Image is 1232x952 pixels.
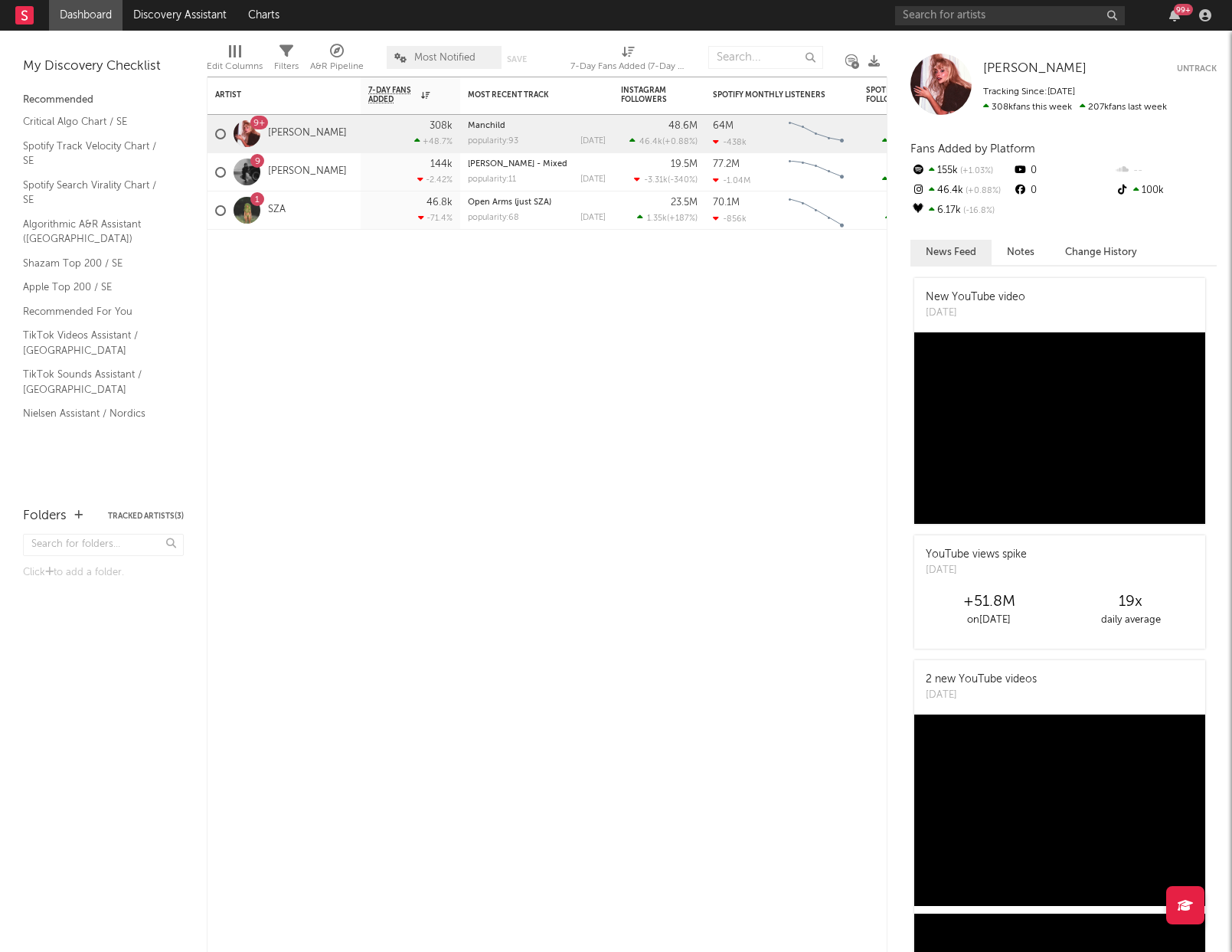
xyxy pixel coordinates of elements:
div: Recommended [23,91,184,110]
div: 7-Day Fans Added (7-Day Fans Added) [570,38,685,83]
div: ( ) [882,136,943,146]
div: [DATE] [926,563,1027,578]
div: 77.2M [713,159,740,169]
button: News Feed [910,240,992,265]
div: +51.8M [918,593,1060,611]
div: Click to add a folder. [23,564,184,582]
input: Search for folders... [23,534,184,556]
div: ( ) [634,175,698,185]
div: 19 x [1060,593,1201,611]
button: Save [507,55,527,64]
div: ( ) [882,175,943,185]
button: Untrack [1177,61,1217,77]
div: Spotify Followers [866,86,920,104]
div: Edit Columns [207,57,263,76]
div: [DATE] [926,306,1025,321]
div: ( ) [629,136,698,146]
span: +0.88 % [665,138,695,146]
div: 64M [713,121,734,131]
div: 308k [430,121,453,131]
div: Artist [215,90,330,100]
div: [DATE] [926,688,1037,703]
span: 207k fans last week [983,103,1167,112]
div: [DATE] [580,137,606,146]
div: A&R Pipeline [310,38,364,83]
a: [PERSON_NAME] - Mixed [468,160,567,168]
div: -1.04M [713,175,750,185]
div: -- [1115,161,1217,181]
span: 7-Day Fans Added [368,86,417,104]
div: 155k [910,161,1012,181]
div: -856k [713,214,747,224]
span: -3.31k [644,176,668,185]
span: +1.03 % [958,167,993,175]
span: Most Notified [414,53,475,63]
span: 46.4k [639,138,662,146]
div: 2 new YouTube videos [926,672,1037,688]
div: popularity: 68 [468,214,519,222]
div: 48.6M [668,121,698,131]
span: +187 % [669,214,695,223]
div: Instagram Followers [621,86,675,104]
div: popularity: 11 [468,175,516,184]
span: Fans Added by Platform [910,143,1035,155]
div: -438k [713,137,747,147]
a: TikTok Videos Assistant / [GEOGRAPHIC_DATA] [23,327,168,358]
a: Manchild [468,122,505,130]
div: 70.1M [713,198,740,208]
div: 23.5M [671,198,698,208]
a: Critical Algo Chart / SE [23,113,168,130]
a: [PERSON_NAME] [268,165,347,178]
a: Open Arms (just SZA) [468,198,551,207]
button: 99+ [1169,9,1180,21]
span: [PERSON_NAME] [983,62,1087,75]
svg: Chart title [782,153,851,191]
div: Open Arms (just SZA) [468,198,606,207]
div: Spotify Monthly Listeners [713,90,828,100]
input: Search... [708,46,823,69]
div: Filters [274,38,299,83]
div: ( ) [885,213,943,223]
a: Apple Top 200 / SE [23,279,168,296]
div: 0 [1012,181,1114,201]
span: Tracking Since: [DATE] [983,87,1075,97]
div: 46.4k [910,181,1012,201]
div: 46.8k [426,198,453,208]
div: Luther - Mixed [468,160,606,168]
div: +48.7 % [414,136,453,146]
div: 99 + [1174,4,1193,15]
div: Most Recent Track [468,90,583,100]
div: ( ) [637,213,698,223]
div: -2.42 % [417,175,453,185]
div: -71.4 % [418,213,453,223]
a: Nielsen Assistant / Nordics [23,405,168,422]
a: Algorithmic A&R Assistant ([GEOGRAPHIC_DATA]) [23,216,168,247]
button: Tracked Artists(3) [108,512,184,520]
a: Shazam Top 200 / SE [23,255,168,272]
div: 6.17k [910,201,1012,221]
a: [PERSON_NAME] [983,61,1087,77]
svg: Chart title [782,115,851,153]
button: Change History [1050,240,1152,265]
a: TikTok Sounds Assistant / [GEOGRAPHIC_DATA] [23,366,168,397]
div: Folders [23,507,67,525]
div: 144k [430,159,453,169]
a: Spotify Track Velocity Chart / SE [23,138,168,169]
div: 19.5M [671,159,698,169]
a: [PERSON_NAME] [268,127,347,140]
div: [DATE] [580,214,606,222]
span: 308k fans this week [983,103,1072,112]
input: Search for artists [895,6,1125,25]
span: -16.8 % [961,207,995,215]
span: 1.35k [647,214,667,223]
div: 100k [1115,181,1217,201]
span: +0.88 % [963,187,1001,195]
span: -340 % [670,176,695,185]
div: 7-Day Fans Added (7-Day Fans Added) [570,57,685,76]
div: on [DATE] [918,611,1060,630]
div: Manchild [468,122,606,130]
div: New YouTube video [926,290,1025,306]
a: Spotify Search Virality Chart / SE [23,177,168,208]
button: Notes [992,240,1050,265]
div: My Discovery Checklist [23,57,184,76]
